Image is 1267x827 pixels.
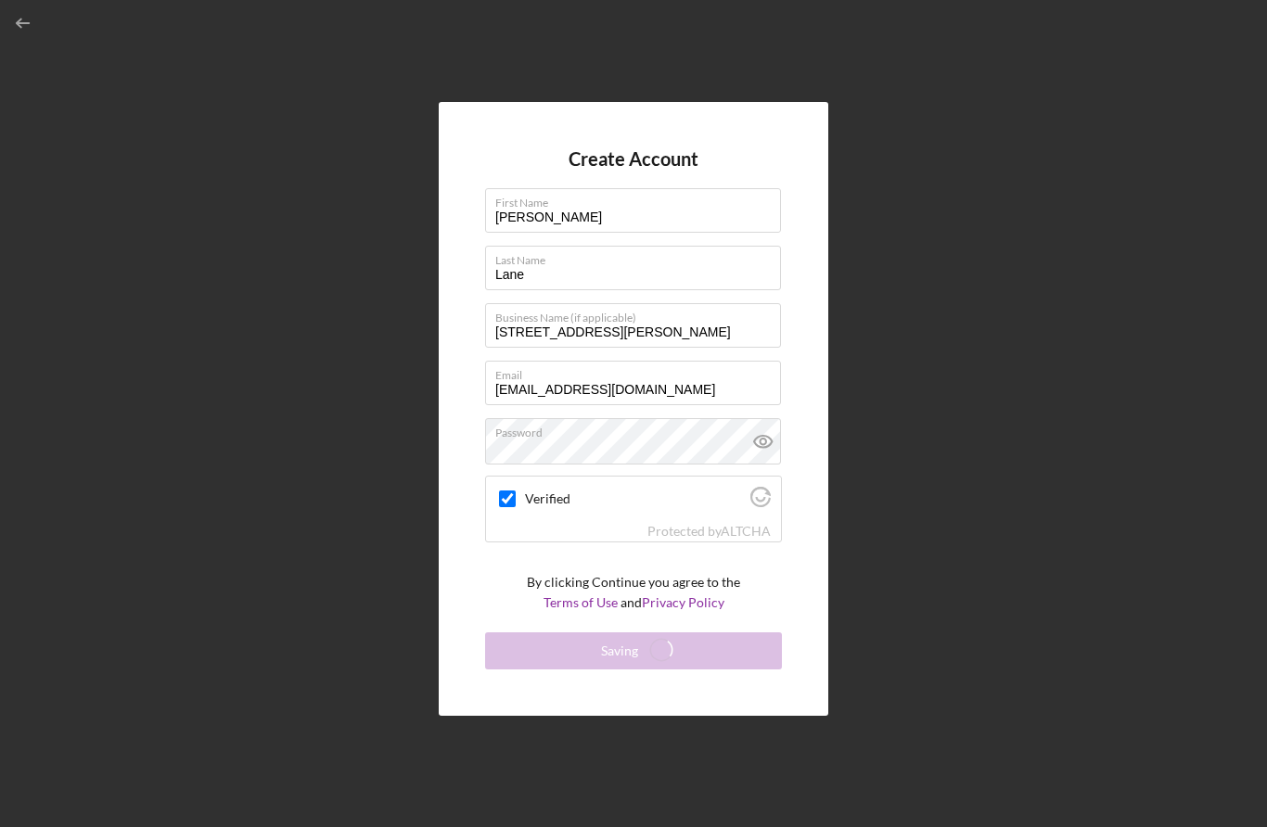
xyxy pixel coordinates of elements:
p: By clicking Continue you agree to the and [527,572,740,614]
label: Password [495,419,781,439]
label: Last Name [495,247,781,267]
a: Visit Altcha.org [750,494,771,510]
a: Privacy Policy [642,594,724,610]
label: Email [495,362,781,382]
label: Verified [525,491,745,506]
a: Visit Altcha.org [721,523,771,539]
label: Business Name (if applicable) [495,304,781,324]
h4: Create Account [569,148,698,170]
label: First Name [495,189,781,210]
div: Protected by [647,524,771,539]
button: Saving [485,632,782,669]
a: Terms of Use [544,594,618,610]
div: Saving [601,632,638,669]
